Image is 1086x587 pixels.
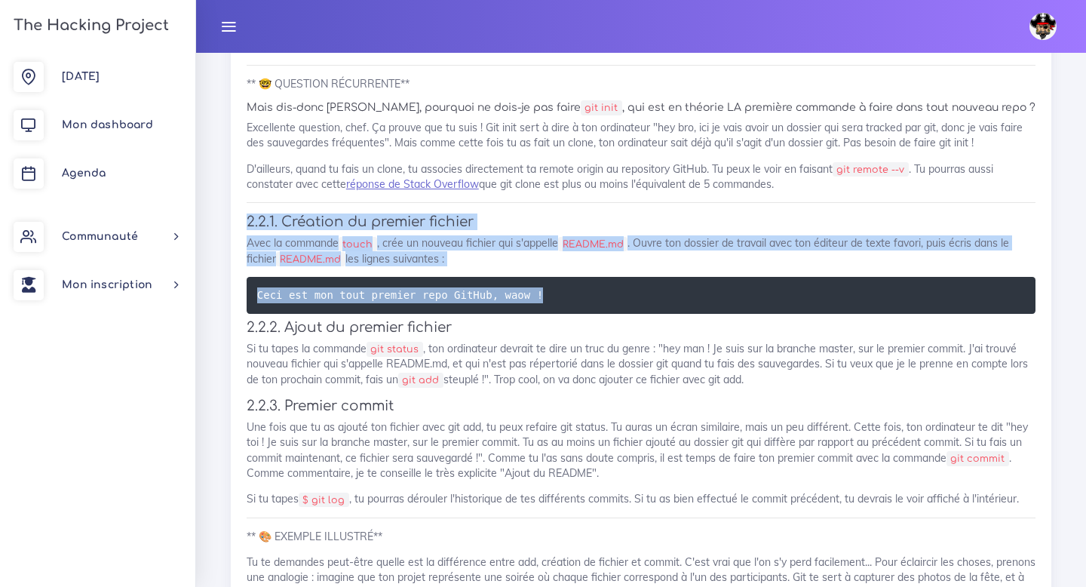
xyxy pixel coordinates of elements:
[247,161,1035,192] p: D'ailleurs, quand tu fais un clone, tu associes directement ta remote origin au repository GitHub...
[339,237,377,252] code: touch
[247,341,1035,387] p: Si tu tapes la commande , ton ordinateur devrait te dire un truc du genre : "hey man ! Je suis su...
[247,214,1035,230] h4: 2.2.1. Création du premier fichier
[946,451,1009,466] code: git commit
[247,529,1035,544] p: ** 🎨 EXEMPLE ILLUSTRÉ**
[247,319,1035,336] h4: 2.2.2. Ajout du premier fichier
[247,491,1035,506] p: Si tu tapes , tu pourras dérouler l'historique de tes différents commits. Si tu as bien effectué ...
[367,342,423,357] code: git status
[62,279,152,290] span: Mon inscription
[581,100,622,115] code: git init
[62,119,153,131] span: Mon dashboard
[62,71,100,82] span: [DATE]
[62,167,106,179] span: Agenda
[247,120,1035,151] p: Excellente question, chef. Ça prouve que tu suis ! Git init sert à dire à ton ordinateur "hey bro...
[276,252,345,267] code: README.md
[1029,13,1057,40] img: avatar
[9,17,169,34] h3: The Hacking Project
[558,237,627,252] code: README.md
[247,398,1035,414] h4: 2.2.3. Premier commit
[247,102,1035,115] h6: Mais dis-donc [PERSON_NAME], pourquoi ne dois-je pas faire , qui est en théorie LA première comma...
[299,493,349,508] code: $ git log
[346,177,479,191] a: réponse de Stack Overflow
[257,287,548,303] code: Ceci est mon tout premier repo GitHub, waow !
[247,76,1035,91] p: ** 🤓 QUESTION RÉCURRENTE**
[247,235,1035,266] p: Avec la commande , crée un nouveau fichier qui s'appelle . Ouvre ton dossier de travail avec ton ...
[62,231,138,242] span: Communauté
[833,162,909,177] code: git remote --v
[398,373,443,388] code: git add
[247,420,1035,481] p: Une fois que tu as ajouté ton fichier avec git add, tu peux refaire git status. Tu auras un écran...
